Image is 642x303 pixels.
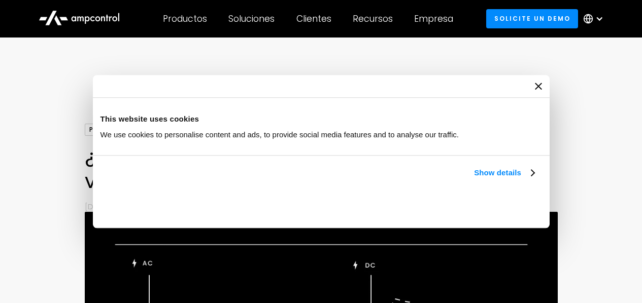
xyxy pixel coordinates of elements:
[392,191,538,220] button: Okay
[414,13,453,24] div: Empresa
[353,13,393,24] div: Recursos
[474,167,534,179] a: Show details
[100,113,542,125] div: This website uses cookies
[85,201,558,212] p: [DATE]
[163,13,207,24] div: Productos
[486,9,578,28] a: Solicite un demo
[228,13,275,24] div: Soluciones
[535,83,542,90] button: Close banner
[296,13,331,24] div: Clientes
[85,124,123,136] div: Planning
[100,130,459,139] span: We use cookies to personalise content and ads, to provide social media features and to analyse ou...
[85,144,558,193] h1: ¿Carga AC o DC EV? ¿Cuál es mejor para los vehículos eléctricos de la flota?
